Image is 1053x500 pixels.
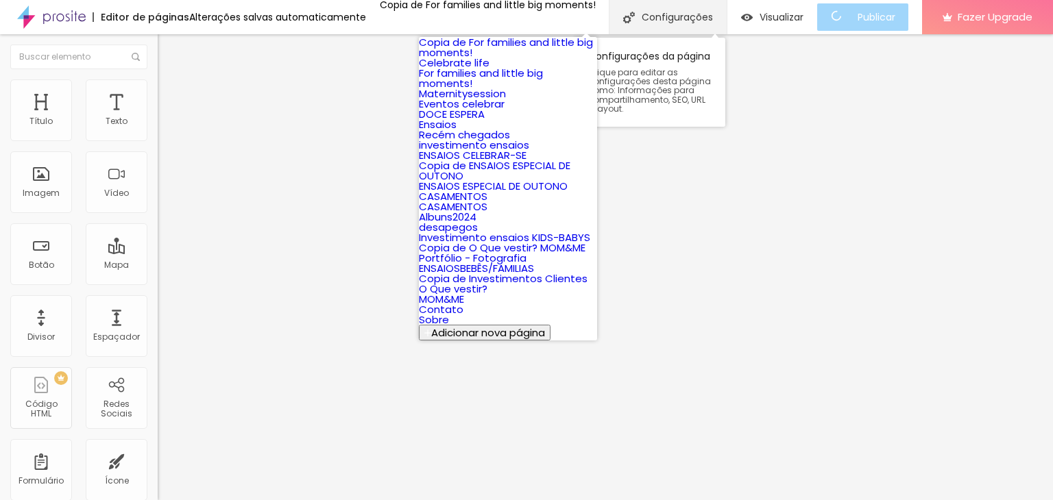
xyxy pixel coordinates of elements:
[419,117,457,132] a: Ensaios
[817,3,908,31] button: Publicar
[105,476,129,486] div: Ícone
[419,35,593,60] a: Copia de For families and little big moments!
[419,261,534,275] a: ENSAIOSBEBÊS/FAMILIAS
[106,116,128,126] div: Texto
[419,220,478,234] a: desapegos
[858,12,895,23] span: Publicar
[19,476,64,486] div: Formulário
[419,240,585,255] a: Copia de O Que vestir? MOM&ME
[93,332,140,342] div: Espaçador
[419,325,550,340] button: Adicionar nova página
[727,3,817,31] button: Visualizar
[419,282,487,296] a: O Que vestir?
[419,292,464,306] a: MOM&ME
[14,399,68,419] div: Código HTML
[132,53,140,61] img: Icone
[419,230,590,245] a: Investimento ensaios KIDS-BABYS
[958,11,1032,23] span: Fazer Upgrade
[419,271,588,286] a: Copia de Investimentos Clientes
[741,12,753,23] img: view-1.svg
[104,188,129,198] div: Vídeo
[574,38,725,127] div: Configurações da página
[419,148,526,162] a: ENSAIOS CELEBRAR-SE
[419,66,543,90] a: For families and little big moments!
[158,34,1053,500] iframe: Editor
[419,210,476,224] a: Albuns2024
[419,86,506,101] a: Maternitysession
[419,107,485,121] a: DOCE ESPERA
[431,325,545,340] span: Adicionar nova página
[623,12,635,23] img: Icone
[93,12,189,22] div: Editor de páginas
[27,332,55,342] div: Divisor
[419,55,489,70] a: Celebrate life
[419,127,510,142] a: Recém chegados
[89,399,143,419] div: Redes Sociais
[419,138,529,152] a: investimento ensaios
[29,260,54,270] div: Botão
[419,158,570,183] a: Copia de ENSAIOS ESPECIAL DE OUTONO
[588,68,712,113] span: Clique para editar as configurações desta página como: Informações para compartilhamento, SEO, UR...
[419,312,449,327] a: Sobre
[419,189,487,203] a: CASAMENTOS
[419,179,568,193] a: ENSAIOS ESPECIAL DE OUTONO
[419,302,463,316] a: Contato
[10,45,147,69] input: Buscar elemento
[760,12,803,23] span: Visualizar
[419,97,505,111] a: Eventos celebrar
[104,260,129,270] div: Mapa
[23,188,60,198] div: Imagem
[189,12,366,22] div: Alterações salvas automaticamente
[419,199,487,214] a: CASAMENTOS
[419,251,526,265] a: Portfólio - Fotografia
[29,116,53,126] div: Título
